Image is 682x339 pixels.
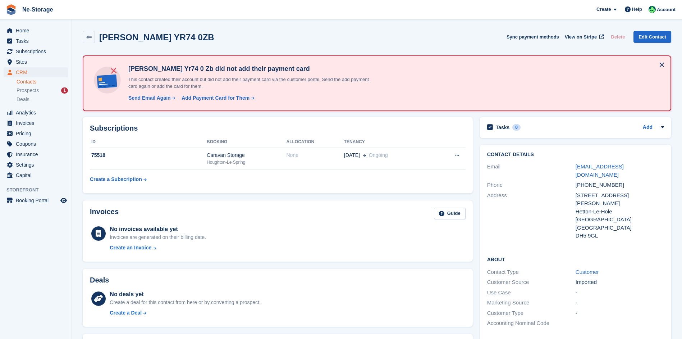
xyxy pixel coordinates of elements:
span: Capital [16,170,59,180]
div: Customer Type [487,309,576,317]
th: Tenancy [344,136,435,148]
span: Settings [16,160,59,170]
span: Storefront [6,186,72,194]
span: Coupons [16,139,59,149]
span: Pricing [16,128,59,139]
a: menu [4,139,68,149]
h2: About [487,256,664,263]
div: Invoices are generated on their billing date. [110,234,206,241]
div: [PHONE_NUMBER] [576,181,664,189]
div: Imported [576,278,664,286]
h2: Contact Details [487,152,664,158]
div: [GEOGRAPHIC_DATA] [576,216,664,224]
a: Customer [576,269,599,275]
a: Create an Invoice [110,244,206,252]
p: This contact created their account but did not add their payment card via the customer portal. Se... [125,76,377,90]
span: Prospects [17,87,39,94]
div: Address [487,191,576,240]
button: Delete [608,31,628,43]
div: Add Payment Card for Them [182,94,250,102]
div: - [576,299,664,307]
button: Sync payment methods [507,31,559,43]
span: Booking Portal [16,195,59,205]
a: menu [4,36,68,46]
div: DH5 9GL [576,232,664,240]
h2: Subscriptions [90,124,466,132]
span: Analytics [16,108,59,118]
a: menu [4,170,68,180]
a: Ne-Storage [19,4,56,15]
span: [DATE] [344,152,360,159]
div: Phone [487,181,576,189]
span: Help [632,6,642,13]
h4: [PERSON_NAME] Yr74 0 Zb did not add their payment card [125,65,377,73]
img: no-card-linked-e7822e413c904bf8b177c4d89f31251c4716f9871600ec3ca5bfc59e148c83f4.svg [92,65,123,95]
div: Create a Subscription [90,176,142,183]
a: menu [4,57,68,67]
a: Preview store [59,196,68,205]
a: Deals [17,96,68,103]
span: Account [657,6,676,13]
span: CRM [16,67,59,77]
div: Caravan Storage [207,152,286,159]
a: Add Payment Card for Them [179,94,255,102]
a: Prospects 1 [17,87,68,94]
a: Create a Subscription [90,173,147,186]
img: stora-icon-8386f47178a22dfd0bd8f6a31ec36ba5ce8667c1dd55bd0f319d3a0aa187defe.svg [6,4,17,15]
div: 75518 [90,152,207,159]
span: View on Stripe [565,33,597,41]
a: menu [4,26,68,36]
span: Create [596,6,611,13]
div: None [286,152,344,159]
h2: Deals [90,276,109,284]
div: - [576,289,664,297]
span: Tasks [16,36,59,46]
div: Hetton-Le-Hole [576,208,664,216]
a: menu [4,149,68,159]
div: Create a deal for this contact from here or by converting a prospect. [110,299,260,306]
div: No deals yet [110,290,260,299]
span: Home [16,26,59,36]
a: Create a Deal [110,309,260,317]
a: menu [4,195,68,205]
div: - [576,309,664,317]
a: menu [4,67,68,77]
a: menu [4,128,68,139]
div: 1 [61,87,68,94]
span: Invoices [16,118,59,128]
span: Ongoing [369,152,388,158]
a: View on Stripe [562,31,605,43]
a: [EMAIL_ADDRESS][DOMAIN_NAME] [576,163,624,178]
div: Accounting Nominal Code [487,319,576,327]
div: [STREET_ADDRESS][PERSON_NAME] [576,191,664,208]
div: Marketing Source [487,299,576,307]
a: Add [643,123,653,132]
th: Allocation [286,136,344,148]
span: Insurance [16,149,59,159]
span: Deals [17,96,29,103]
div: Use Case [487,289,576,297]
img: Jay Johal [649,6,656,13]
a: menu [4,46,68,56]
div: [GEOGRAPHIC_DATA] [576,224,664,232]
div: No invoices available yet [110,225,206,234]
a: menu [4,108,68,118]
span: Subscriptions [16,46,59,56]
th: Booking [207,136,286,148]
span: Sites [16,57,59,67]
a: menu [4,118,68,128]
div: Houghton-Le Spring [207,159,286,166]
div: Contact Type [487,268,576,276]
a: Contacts [17,78,68,85]
h2: Tasks [496,124,510,131]
div: Create an Invoice [110,244,151,252]
a: Guide [434,208,466,220]
a: menu [4,160,68,170]
div: Create a Deal [110,309,142,317]
div: Send Email Again [128,94,171,102]
th: ID [90,136,207,148]
div: 0 [512,124,521,131]
h2: Invoices [90,208,119,220]
a: Edit Contact [633,31,671,43]
div: Customer Source [487,278,576,286]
